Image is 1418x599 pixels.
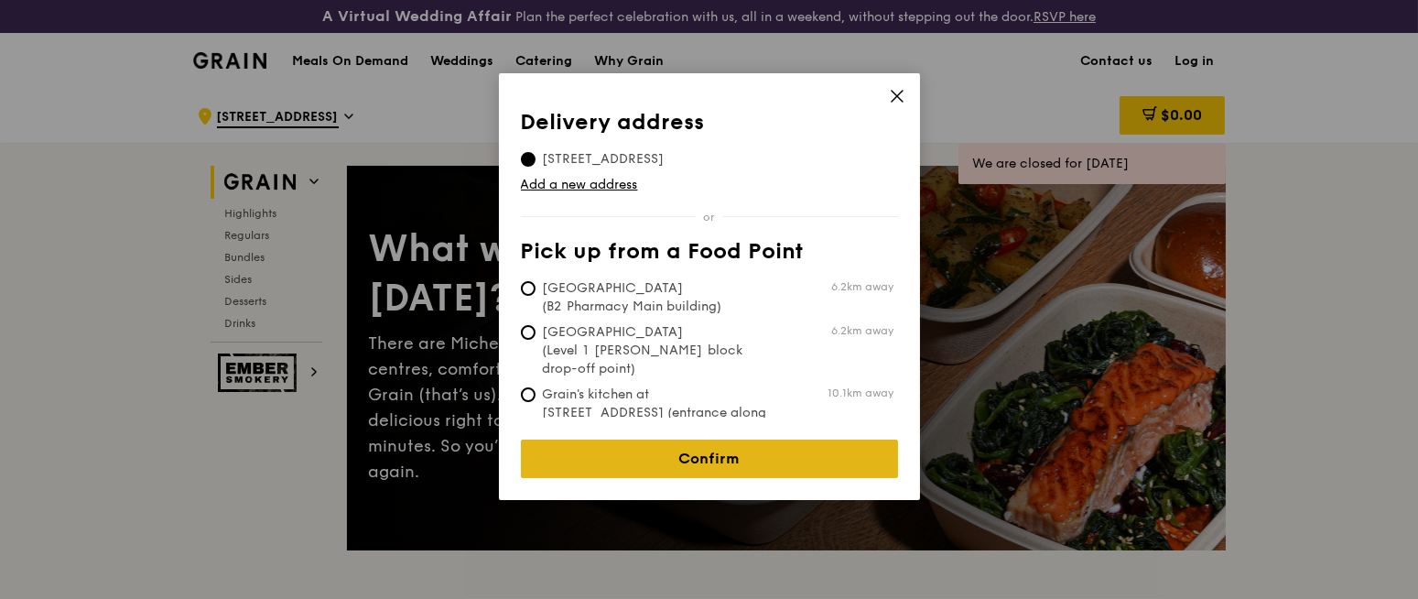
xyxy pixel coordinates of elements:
input: Grain's kitchen at [STREET_ADDRESS] (entrance along [PERSON_NAME][GEOGRAPHIC_DATA])10.1km away [521,387,536,402]
a: Confirm [521,440,898,478]
span: 10.1km away [828,386,894,400]
span: 6.2km away [832,323,894,338]
span: [GEOGRAPHIC_DATA] (B2 Pharmacy Main building) [521,279,794,316]
input: [STREET_ADDRESS] [521,152,536,167]
span: Grain's kitchen at [STREET_ADDRESS] (entrance along [PERSON_NAME][GEOGRAPHIC_DATA]) [521,386,794,459]
input: [GEOGRAPHIC_DATA] (B2 Pharmacy Main building)6.2km away [521,281,536,296]
span: [GEOGRAPHIC_DATA] (Level 1 [PERSON_NAME] block drop-off point) [521,323,794,378]
th: Delivery address [521,110,898,143]
span: 6.2km away [832,279,894,294]
input: [GEOGRAPHIC_DATA] (Level 1 [PERSON_NAME] block drop-off point)6.2km away [521,325,536,340]
a: Add a new address [521,176,898,194]
span: [STREET_ADDRESS] [521,150,687,169]
th: Pick up from a Food Point [521,239,898,272]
